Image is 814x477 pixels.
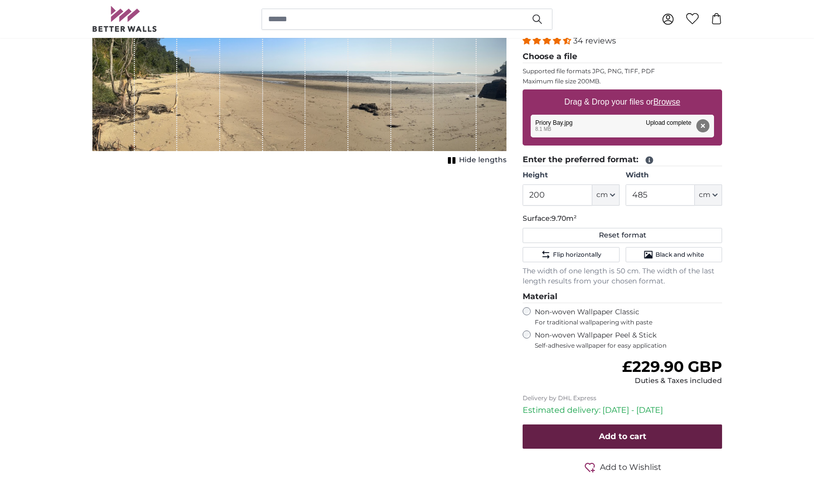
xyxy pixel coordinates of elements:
[523,291,722,303] legend: Material
[699,190,710,200] span: cm
[445,153,506,167] button: Hide lengths
[523,424,722,449] button: Add to cart
[626,170,722,180] label: Width
[535,307,722,326] label: Non-woven Wallpaper Classic
[523,404,722,416] p: Estimated delivery: [DATE] - [DATE]
[553,251,601,259] span: Flip horizontally
[523,170,619,180] label: Height
[523,214,722,224] p: Surface:
[655,251,704,259] span: Black and white
[695,184,722,206] button: cm
[600,461,662,473] span: Add to Wishlist
[523,266,722,287] p: The width of one length is 50 cm. The width of the last length results from your chosen format.
[92,6,158,32] img: Betterwalls
[523,394,722,402] p: Delivery by DHL Express
[523,67,722,75] p: Supported file formats JPG, PNG, TIFF, PDF
[523,228,722,243] button: Reset format
[592,184,620,206] button: cm
[599,432,646,441] span: Add to cart
[523,154,722,166] legend: Enter the preferred format:
[459,155,506,165] span: Hide lengths
[523,36,573,45] span: 4.32 stars
[622,376,722,386] div: Duties & Taxes included
[523,461,722,473] button: Add to Wishlist
[626,247,722,262] button: Black and white
[535,330,722,350] label: Non-woven Wallpaper Peel & Stick
[523,247,619,262] button: Flip horizontally
[535,318,722,326] span: For traditional wallpapering with paste
[551,214,577,223] span: 9.70m²
[653,98,680,106] u: Browse
[535,342,722,350] span: Self-adhesive wallpaper for easy application
[573,36,616,45] span: 34 reviews
[523,77,722,85] p: Maximum file size 200MB.
[622,357,722,376] span: £229.90 GBP
[596,190,608,200] span: cm
[561,92,684,112] label: Drag & Drop your files or
[523,51,722,63] legend: Choose a file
